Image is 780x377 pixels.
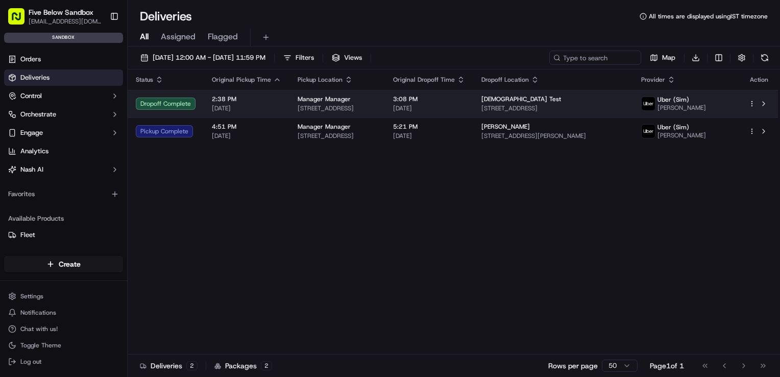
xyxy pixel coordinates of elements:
[393,95,465,103] span: 3:08 PM
[20,309,56,317] span: Notifications
[662,53,675,62] span: Map
[140,8,192,25] h1: Deliveries
[212,123,281,131] span: 4:51 PM
[4,51,123,67] a: Orders
[642,97,655,110] img: uber-new-logo.jpeg
[481,76,529,84] span: Dropoff Location
[96,148,164,158] span: API Documentation
[393,76,455,84] span: Original Dropoff Time
[4,161,123,178] button: Nash AI
[136,51,270,65] button: [DATE] 12:00 AM - [DATE] 11:59 PM
[279,51,319,65] button: Filters
[174,101,186,113] button: Start new chat
[214,361,272,371] div: Packages
[657,104,706,112] span: [PERSON_NAME]
[212,104,281,112] span: [DATE]
[298,95,351,103] span: Manager Manager
[4,4,106,29] button: Five Below Sandbox[EMAIL_ADDRESS][DOMAIN_NAME]
[296,53,314,62] span: Filters
[20,73,50,82] span: Deliveries
[298,132,377,140] span: [STREET_ADDRESS]
[641,76,665,84] span: Provider
[140,361,198,371] div: Deliveries
[20,91,42,101] span: Control
[393,104,465,112] span: [DATE]
[136,76,153,84] span: Status
[212,132,281,140] span: [DATE]
[4,322,123,336] button: Chat with us!
[657,123,689,131] span: Uber (Sim)
[20,341,61,349] span: Toggle Theme
[186,361,198,370] div: 2
[4,210,123,227] div: Available Products
[4,338,123,352] button: Toggle Theme
[20,128,43,137] span: Engage
[298,76,343,84] span: Pickup Location
[6,144,82,162] a: 📗Knowledge Base
[657,96,689,104] span: Uber (Sim)
[8,230,119,240] a: Fleet
[82,144,168,162] a: 💻API Documentation
[20,292,43,300] span: Settings
[649,12,768,20] span: All times are displayed using IST timezone
[393,123,465,131] span: 5:21 PM
[481,95,561,103] span: [DEMOGRAPHIC_DATA] Test
[35,98,167,108] div: Start new chat
[10,98,29,116] img: 1736555255976-a54dd68f-1ca7-489b-9aae-adbdc363a1c4
[20,110,56,119] span: Orchestrate
[20,325,58,333] span: Chat with us!
[327,51,367,65] button: Views
[4,143,123,159] a: Analytics
[4,355,123,369] button: Log out
[208,31,238,43] span: Flagged
[35,108,129,116] div: We're available if you need us!
[20,148,78,158] span: Knowledge Base
[548,361,598,371] p: Rows per page
[645,51,680,65] button: Map
[344,53,362,62] span: Views
[261,361,272,370] div: 2
[59,259,81,269] span: Create
[650,361,684,371] div: Page 1 of 1
[212,95,281,103] span: 2:38 PM
[298,123,351,131] span: Manager Manager
[29,7,93,17] button: Five Below Sandbox
[161,31,196,43] span: Assigned
[549,51,641,65] input: Type to search
[4,305,123,320] button: Notifications
[642,125,655,138] img: uber-new-logo.jpeg
[212,76,271,84] span: Original Pickup Time
[4,256,123,272] button: Create
[29,17,102,26] button: [EMAIL_ADDRESS][DOMAIN_NAME]
[657,131,706,139] span: [PERSON_NAME]
[72,173,124,181] a: Powered byPylon
[481,132,625,140] span: [STREET_ADDRESS][PERSON_NAME]
[20,55,41,64] span: Orders
[481,123,530,131] span: [PERSON_NAME]
[4,106,123,123] button: Orchestrate
[4,33,123,43] div: sandbox
[20,358,41,366] span: Log out
[27,66,184,77] input: Got a question? Start typing here...
[20,165,43,174] span: Nash AI
[153,53,265,62] span: [DATE] 12:00 AM - [DATE] 11:59 PM
[20,147,48,156] span: Analytics
[102,173,124,181] span: Pylon
[758,51,772,65] button: Refresh
[4,186,123,202] div: Favorites
[10,10,31,31] img: Nash
[86,149,94,157] div: 💻
[393,132,465,140] span: [DATE]
[4,227,123,243] button: Fleet
[4,88,123,104] button: Control
[10,149,18,157] div: 📗
[4,69,123,86] a: Deliveries
[20,230,35,240] span: Fleet
[10,41,186,57] p: Welcome 👋
[4,289,123,303] button: Settings
[4,125,123,141] button: Engage
[298,104,377,112] span: [STREET_ADDRESS]
[140,31,149,43] span: All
